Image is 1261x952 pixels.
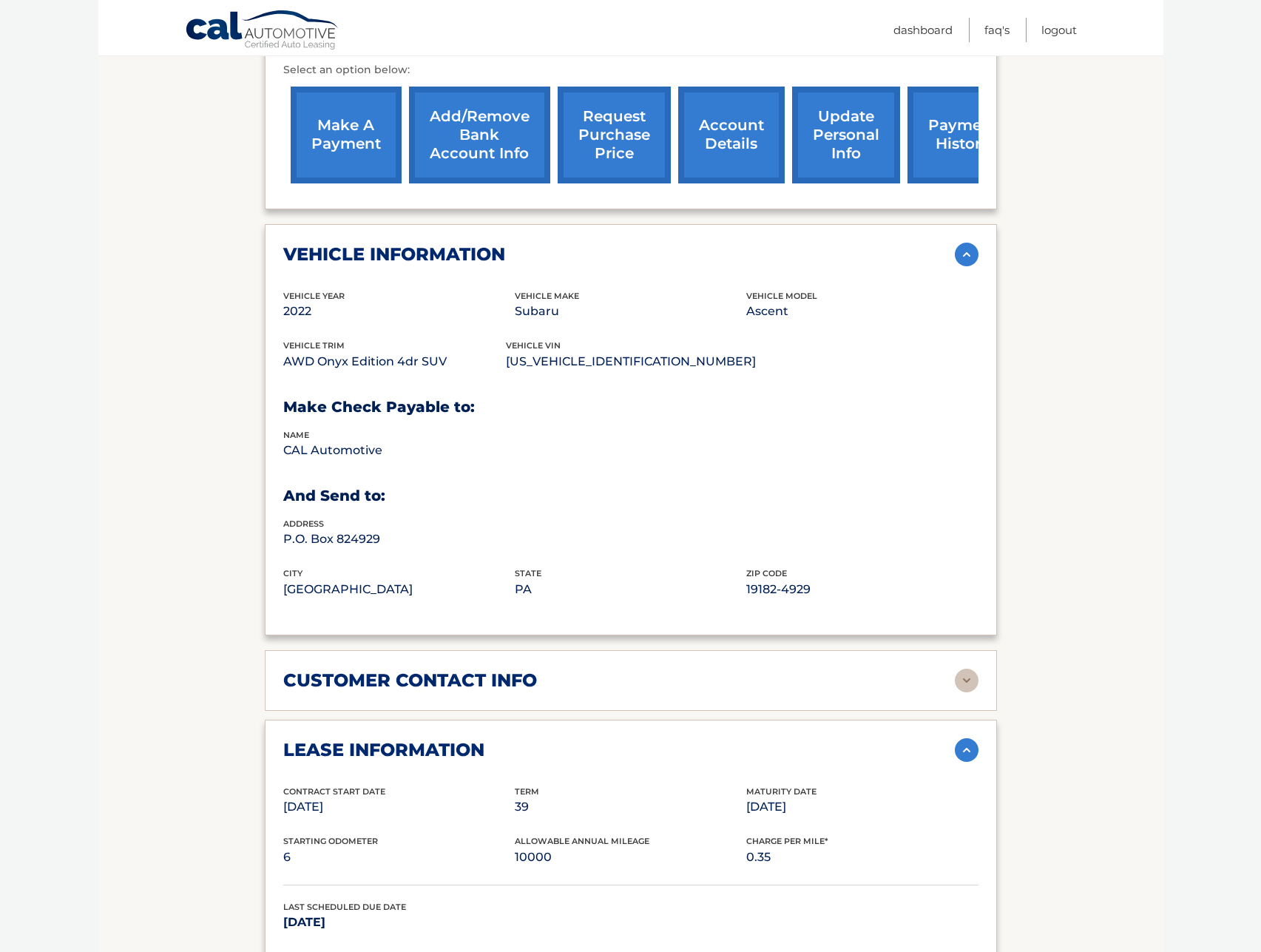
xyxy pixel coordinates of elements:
a: update personal info [792,87,900,183]
a: make a payment [291,87,402,183]
p: P.O. Box 824929 [283,529,515,550]
img: accordion-rest.svg [955,669,978,692]
h3: And Send to: [283,487,978,505]
span: vehicle make [515,291,579,301]
span: address [283,519,324,529]
span: Last Scheduled Due Date [283,902,406,912]
p: 39 [515,797,746,817]
p: PA [515,579,746,600]
p: 2022 [283,301,515,322]
img: accordion-active.svg [955,738,978,762]
p: AWD Onyx Edition 4dr SUV [283,351,506,372]
h3: Make Check Payable to: [283,398,978,416]
p: 0.35 [746,847,978,868]
span: vehicle trim [283,340,345,351]
h2: customer contact info [283,669,537,692]
a: request purchase price [558,87,671,183]
span: vehicle model [746,291,817,301]
span: vehicle vin [506,340,561,351]
p: 10000 [515,847,746,868]
p: [DATE] [283,797,515,817]
span: Charge Per Mile* [746,836,828,846]
img: accordion-active.svg [955,243,978,266]
h2: lease information [283,739,484,761]
span: state [515,568,541,578]
p: [DATE] [283,912,515,933]
h2: vehicle information [283,243,505,266]
a: Cal Automotive [185,10,340,53]
a: payment history [907,87,1018,183]
p: 6 [283,847,515,868]
a: Add/Remove bank account info [409,87,550,183]
p: [GEOGRAPHIC_DATA] [283,579,515,600]
a: Logout [1041,18,1077,42]
p: Select an option below: [283,61,978,79]
p: Ascent [746,301,978,322]
span: Contract Start Date [283,786,385,797]
a: Dashboard [893,18,953,42]
p: 19182-4929 [746,579,978,600]
span: Term [515,786,539,797]
span: zip code [746,568,787,578]
span: city [283,568,302,578]
span: name [283,430,309,440]
a: FAQ's [984,18,1010,42]
p: [US_VEHICLE_IDENTIFICATION_NUMBER] [506,351,756,372]
span: vehicle Year [283,291,345,301]
p: [DATE] [746,797,978,817]
span: Allowable Annual Mileage [515,836,649,846]
a: account details [678,87,785,183]
p: CAL Automotive [283,440,515,461]
span: Maturity Date [746,786,817,797]
span: Starting Odometer [283,836,378,846]
p: Subaru [515,301,746,322]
